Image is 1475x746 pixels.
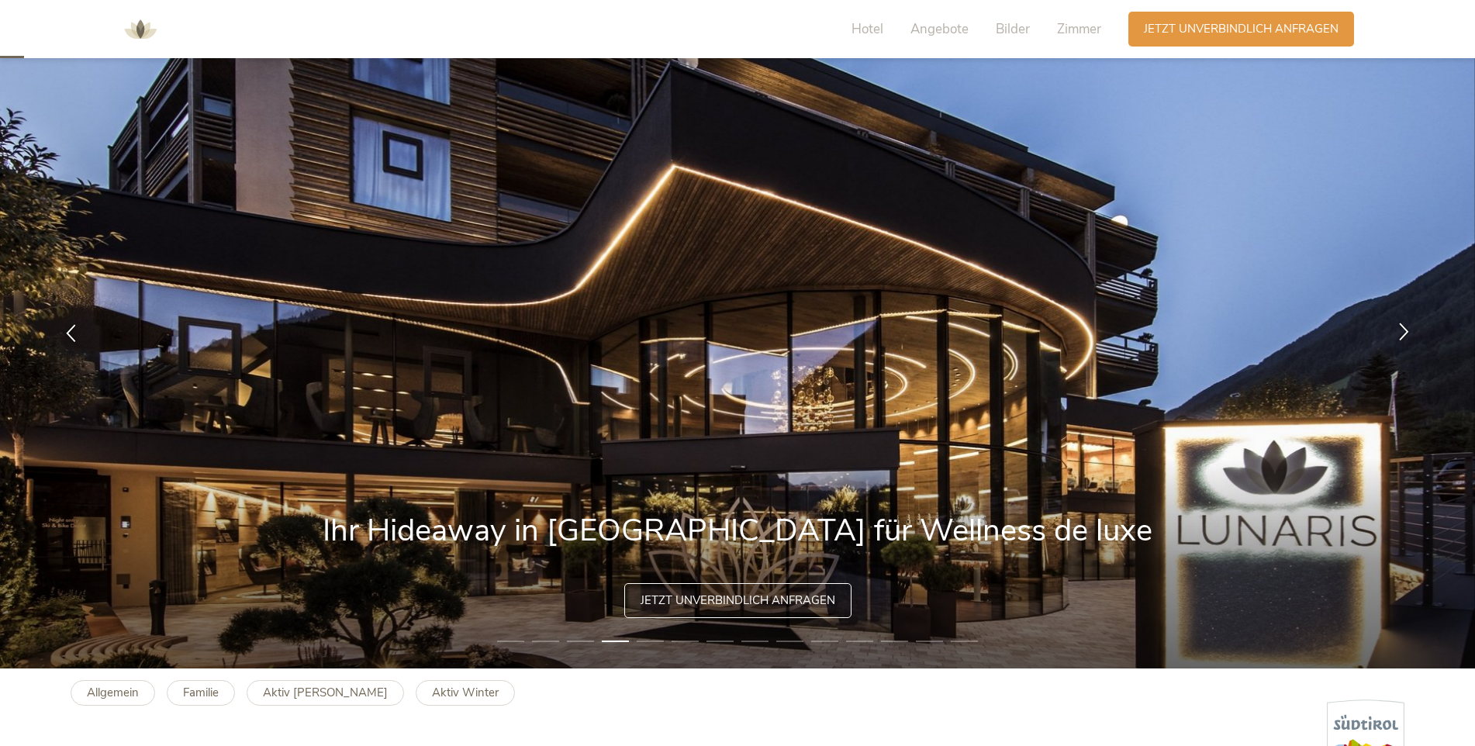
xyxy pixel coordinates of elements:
[851,20,883,38] span: Hotel
[117,6,164,53] img: AMONTI & LUNARIS Wellnessresort
[910,20,969,38] span: Angebote
[416,680,515,706] a: Aktiv Winter
[1144,21,1339,37] span: Jetzt unverbindlich anfragen
[183,685,219,700] b: Familie
[167,680,235,706] a: Familie
[71,680,155,706] a: Allgemein
[87,685,139,700] b: Allgemein
[1057,20,1101,38] span: Zimmer
[117,23,164,34] a: AMONTI & LUNARIS Wellnessresort
[996,20,1030,38] span: Bilder
[263,685,388,700] b: Aktiv [PERSON_NAME]
[432,685,499,700] b: Aktiv Winter
[247,680,404,706] a: Aktiv [PERSON_NAME]
[641,592,835,609] span: Jetzt unverbindlich anfragen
